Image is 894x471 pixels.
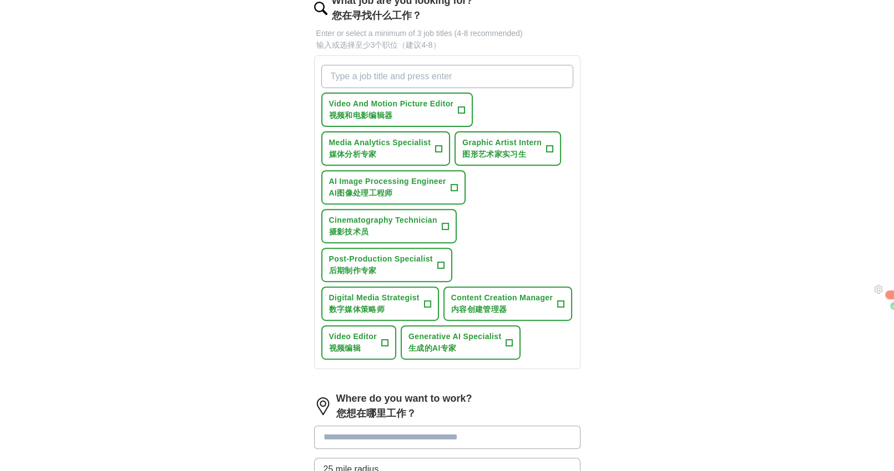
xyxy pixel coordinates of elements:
span: 视频编辑 [329,344,361,352]
p: Enter or select a minimum of 3 job titles (4-8 recommended) [314,28,580,51]
span: 视频和电影编辑器 [329,111,393,120]
span: 后期制作专家 [329,266,377,275]
span: 媒体分析专家 [329,150,377,158]
button: Content Creation Manager内容创建管理器 [443,286,572,321]
span: 生成的AI专家 [408,344,456,352]
label: Where do you want to work? [336,391,472,421]
button: Cinematography Technician摄影技术员 [321,209,457,243]
button: Video And Motion Picture Editor视频和电影编辑器 [321,93,473,127]
img: search.png [314,2,327,15]
span: Video And Motion Picture Editor [329,98,454,121]
span: 图形艺术家实习生 [462,150,526,158]
span: 输入或选择至少3个职位（建议4-8） [316,40,441,49]
span: 摄影技术员 [329,227,369,236]
button: Video Editor视频编辑 [321,325,396,360]
span: Video Editor [329,331,377,354]
button: Generative AI Specialist生成的AI专家 [401,325,521,360]
span: Digital Media Strategist [329,292,420,315]
span: Generative AI Specialist [408,331,501,354]
span: AI图像处理工程师 [329,188,393,197]
input: Type a job title and press enter [321,65,573,88]
button: Graphic Artist Intern图形艺术家实习生 [454,131,561,166]
span: 数字媒体策略师 [329,305,385,314]
span: Graphic Artist Intern [462,137,542,160]
img: location.png [314,397,332,415]
span: AI Image Processing Engineer [329,176,446,199]
button: AI Image Processing EngineerAI图像处理工程师 [321,170,466,204]
span: 您在寻找什么工作？ [332,10,422,21]
span: Content Creation Manager [451,292,553,315]
span: Cinematography Technician [329,214,437,238]
button: Digital Media Strategist数字媒体策略师 [321,286,439,321]
span: 您想在哪里工作？ [336,408,416,419]
button: Post-Production Specialist后期制作专家 [321,248,452,282]
span: 内容创建管理器 [451,305,507,314]
span: Media Analytics Specialist [329,137,431,160]
span: Post-Production Specialist [329,253,433,277]
button: Media Analytics Specialist媒体分析专家 [321,131,451,166]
